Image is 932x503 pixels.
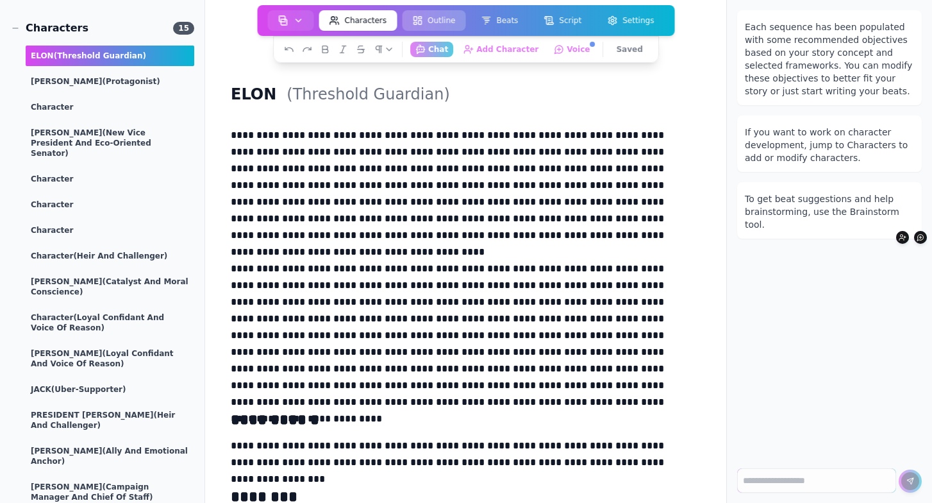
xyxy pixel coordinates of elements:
[26,246,194,266] div: Character
[470,10,528,31] button: Beats
[26,271,194,302] div: [PERSON_NAME]
[31,313,164,332] span: (Loyal Confidant and Voice of Reason)
[26,97,194,117] div: Character
[468,8,531,33] a: Beats
[73,251,167,260] span: (Heir and Challenger)
[26,194,194,215] div: Character
[26,220,194,241] div: Character
[287,84,449,105] h2: (Threshold Guardian)
[317,8,400,33] a: Characters
[458,42,544,57] button: Add Character
[278,15,288,26] img: storyboard
[745,192,914,231] div: To get beat suggestions and help brainstorming, use the Brainstorm tool.
[594,8,667,33] a: Settings
[319,10,397,31] button: Characters
[597,10,664,31] button: Settings
[410,42,453,57] button: Chat
[612,42,648,57] button: Saved
[745,21,914,98] div: Each sequence has been populated with some recommended objectives based on your story concept and...
[399,8,468,33] a: Outline
[31,277,188,296] span: (Catalyst and Moral Conscience)
[26,379,194,400] div: JACK
[914,231,927,244] button: Voice
[26,123,194,164] div: [PERSON_NAME]
[26,307,194,338] div: Character
[26,46,194,66] div: ELON
[26,71,194,92] div: [PERSON_NAME]
[26,343,194,374] div: [PERSON_NAME]
[531,8,594,33] a: Script
[26,441,194,472] div: [PERSON_NAME]
[533,10,592,31] button: Script
[402,10,465,31] button: Outline
[745,126,914,164] div: If you want to work on character development, jump to Characters to add or modify characters.
[31,349,174,368] span: (Loyal Confidant and Voice of Reason)
[173,22,194,35] span: 15
[226,82,281,107] h1: ELON
[549,42,595,57] button: Voice
[31,447,188,466] span: (Ally and Emotional Anchor)
[26,169,194,189] div: Character
[26,405,194,436] div: PRESIDENT [PERSON_NAME]
[896,231,909,244] button: Add Character
[51,385,126,394] span: (Uber-Supporter)
[54,51,146,60] span: (Threshold Guardian)
[10,21,88,36] div: Characters
[31,128,151,158] span: (New Vice President and Eco-Oriented Senator)
[103,77,160,86] span: (protagonist)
